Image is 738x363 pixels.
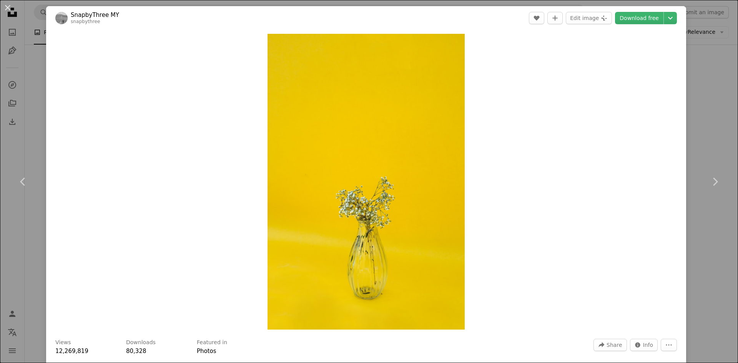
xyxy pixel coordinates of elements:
a: SnapbyThree MY [71,11,119,19]
h3: Downloads [126,339,156,346]
button: More Actions [661,339,677,351]
button: Zoom in on this image [268,34,465,330]
span: 80,328 [126,348,146,355]
a: Next [692,145,738,219]
img: Go to SnapbyThree MY's profile [55,12,68,24]
a: snapbythree [71,19,100,24]
span: Info [643,339,653,351]
h3: Views [55,339,71,346]
button: Edit image [566,12,612,24]
button: Like [529,12,544,24]
a: Download free [615,12,663,24]
button: Share this image [593,339,627,351]
span: Share [607,339,622,351]
h3: Featured in [197,339,227,346]
button: Add to Collection [547,12,563,24]
button: Stats about this image [630,339,658,351]
button: Choose download size [664,12,677,24]
img: white flowers in clear glass vase [268,34,465,330]
span: 12,269,819 [55,348,88,355]
a: Photos [197,348,216,355]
